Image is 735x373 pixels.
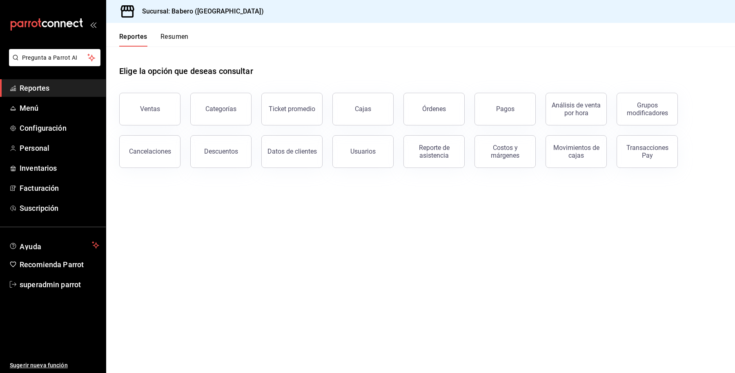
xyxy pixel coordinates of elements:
span: Reportes [20,83,99,94]
a: Cajas [332,93,394,125]
div: Ticket promedio [269,105,315,113]
button: Ticket promedio [261,93,323,125]
button: Pregunta a Parrot AI [9,49,100,66]
div: Transacciones Pay [622,144,673,159]
div: Movimientos de cajas [551,144,601,159]
div: Costos y márgenes [480,144,530,159]
div: Cajas [355,104,372,114]
span: Ayuda [20,240,89,250]
button: Ventas [119,93,180,125]
div: Categorías [205,105,236,113]
button: Datos de clientes [261,135,323,168]
div: Grupos modificadores [622,101,673,117]
span: Facturación [20,183,99,194]
button: Usuarios [332,135,394,168]
div: Análisis de venta por hora [551,101,601,117]
button: Categorías [190,93,252,125]
span: Recomienda Parrot [20,259,99,270]
button: Análisis de venta por hora [546,93,607,125]
button: Cancelaciones [119,135,180,168]
div: Usuarios [350,147,376,155]
div: Ventas [140,105,160,113]
span: Configuración [20,123,99,134]
a: Pregunta a Parrot AI [6,59,100,68]
button: Costos y márgenes [474,135,536,168]
button: Pagos [474,93,536,125]
button: Reportes [119,33,147,47]
div: navigation tabs [119,33,189,47]
div: Cancelaciones [129,147,171,155]
h1: Elige la opción que deseas consultar [119,65,253,77]
h3: Sucursal: Babero ([GEOGRAPHIC_DATA]) [136,7,264,16]
button: open_drawer_menu [90,21,96,28]
button: Reporte de asistencia [403,135,465,168]
div: Reporte de asistencia [409,144,459,159]
span: Pregunta a Parrot AI [22,54,88,62]
button: Grupos modificadores [617,93,678,125]
div: Órdenes [422,105,446,113]
span: superadmin parrot [20,279,99,290]
div: Pagos [496,105,514,113]
span: Sugerir nueva función [10,361,99,370]
span: Personal [20,143,99,154]
div: Datos de clientes [267,147,317,155]
span: Menú [20,103,99,114]
button: Descuentos [190,135,252,168]
button: Movimientos de cajas [546,135,607,168]
button: Transacciones Pay [617,135,678,168]
span: Inventarios [20,163,99,174]
span: Suscripción [20,203,99,214]
div: Descuentos [204,147,238,155]
button: Resumen [160,33,189,47]
button: Órdenes [403,93,465,125]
